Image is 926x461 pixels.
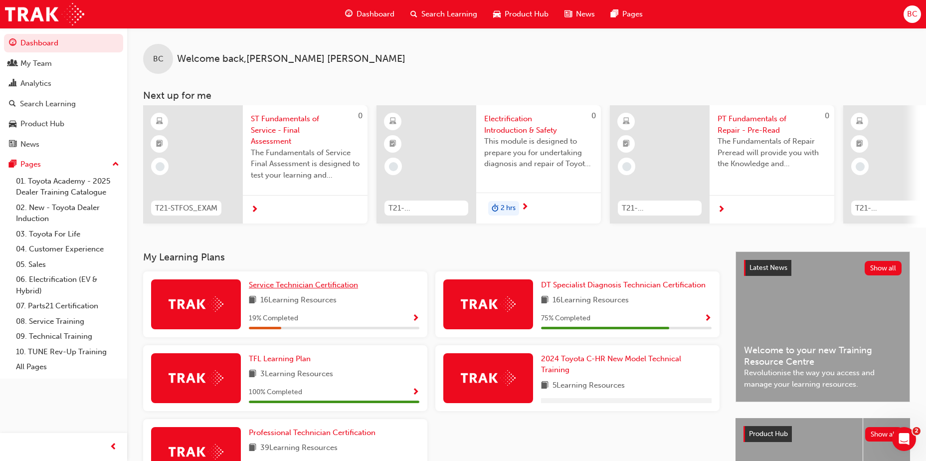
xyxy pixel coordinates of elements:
[704,314,712,323] span: Show Progress
[337,4,402,24] a: guage-iconDashboard
[12,227,123,242] a: 03. Toyota For Life
[904,5,921,23] button: BC
[4,34,123,52] a: Dashboard
[156,138,163,151] span: booktick-icon
[12,241,123,257] a: 04. Customer Experience
[484,113,593,136] span: Electrification Introduction & Safety
[492,202,499,215] span: duration-icon
[251,206,258,215] span: next-icon
[9,79,16,88] span: chart-icon
[718,206,725,215] span: next-icon
[143,105,368,224] a: 0T21-STFOS_EXAMST Fundamentals of Service - Final AssessmentThe Fundamentals of Service Final Ass...
[461,296,516,312] img: Trak
[421,8,477,20] span: Search Learning
[591,111,596,120] span: 0
[249,280,358,289] span: Service Technician Certification
[622,162,631,171] span: learningRecordVerb_NONE-icon
[4,74,123,93] a: Analytics
[4,54,123,73] a: My Team
[412,386,419,399] button: Show Progress
[541,354,681,375] span: 2024 Toyota C-HR New Model Technical Training
[718,113,826,136] span: PT Fundamentals of Repair - Pre-Read
[249,427,379,439] a: Professional Technician Certification
[704,312,712,325] button: Show Progress
[5,3,84,25] img: Trak
[865,427,903,442] button: Show all
[389,138,396,151] span: booktick-icon
[743,426,902,442] a: Product HubShow all
[249,354,311,363] span: TFL Learning Plan
[541,380,549,392] span: book-icon
[9,120,16,129] span: car-icon
[9,59,16,68] span: people-icon
[493,8,501,20] span: car-icon
[357,8,394,20] span: Dashboard
[110,441,117,454] span: prev-icon
[412,314,419,323] span: Show Progress
[251,147,360,181] span: The Fundamentals of Service Final Assessment is designed to test your learning and understanding ...
[553,294,629,307] span: 16 Learning Resources
[744,260,902,276] a: Latest NewsShow all
[249,442,256,455] span: book-icon
[501,203,516,214] span: 2 hrs
[249,294,256,307] span: book-icon
[12,272,123,298] a: 06. Electrification (EV & Hybrid)
[20,139,39,150] div: News
[20,78,51,89] div: Analytics
[20,118,64,130] div: Product Hub
[20,98,76,110] div: Search Learning
[4,155,123,174] button: Pages
[556,4,603,24] a: news-iconNews
[749,263,787,272] span: Latest News
[358,111,363,120] span: 0
[576,8,595,20] span: News
[736,251,910,402] a: Latest NewsShow allWelcome to your new Training Resource CentreRevolutionise the way you access a...
[4,95,123,113] a: Search Learning
[505,8,549,20] span: Product Hub
[155,203,217,214] span: T21-STFOS_EXAM
[9,160,16,169] span: pages-icon
[856,115,863,128] span: learningResourceType_ELEARNING-icon
[541,313,590,324] span: 75 % Completed
[865,261,902,275] button: Show all
[9,39,16,48] span: guage-icon
[856,162,865,171] span: learningRecordVerb_NONE-icon
[541,280,706,289] span: DT Specialist Diagnosis Technician Certification
[12,200,123,227] a: 02. New - Toyota Dealer Induction
[12,314,123,329] a: 08. Service Training
[169,444,223,460] img: Trak
[249,353,315,365] a: TFL Learning Plan
[610,105,834,224] a: 0T21-PTFOR_PRE_READPT Fundamentals of Repair - Pre-ReadThe Fundamentals of Repair Preread will pr...
[9,140,16,149] span: news-icon
[541,279,710,291] a: DT Specialist Diagnosis Technician Certification
[169,370,223,386] img: Trak
[156,115,163,128] span: learningResourceType_ELEARNING-icon
[249,428,375,437] span: Professional Technician Certification
[388,203,464,214] span: T21-FOD_HVIS_PREREQ
[913,427,921,435] span: 2
[461,370,516,386] img: Trak
[412,312,419,325] button: Show Progress
[376,105,601,224] a: 0T21-FOD_HVIS_PREREQElectrification Introduction & SafetyThis module is designed to prepare you f...
[744,367,902,390] span: Revolutionise the way you access and manage your learning resources.
[402,4,485,24] a: search-iconSearch Learning
[177,53,405,65] span: Welcome back , [PERSON_NAME] [PERSON_NAME]
[12,174,123,200] a: 01. Toyota Academy - 2025 Dealer Training Catalogue
[553,380,625,392] span: 5 Learning Resources
[603,4,651,24] a: pages-iconPages
[622,203,698,214] span: T21-PTFOR_PRE_READ
[4,32,123,155] button: DashboardMy TeamAnalyticsSearch LearningProduct HubNews
[623,138,630,151] span: booktick-icon
[744,345,902,367] span: Welcome to your new Training Resource Centre
[4,135,123,154] a: News
[622,8,643,20] span: Pages
[892,427,916,451] iframe: Intercom live chat
[907,8,918,20] span: BC
[749,430,788,438] span: Product Hub
[345,8,353,20] span: guage-icon
[611,8,618,20] span: pages-icon
[541,353,712,376] a: 2024 Toyota C-HR New Model Technical Training
[12,344,123,360] a: 10. TUNE Rev-Up Training
[12,298,123,314] a: 07. Parts21 Certification
[825,111,829,120] span: 0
